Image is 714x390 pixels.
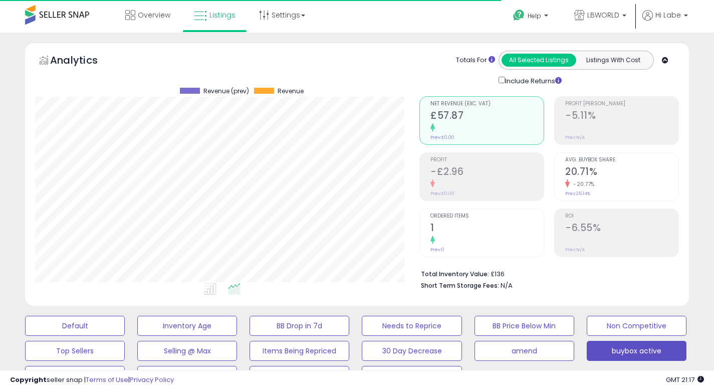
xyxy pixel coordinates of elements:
[565,110,678,123] h2: -5.11%
[250,341,349,361] button: Items Being Repriced
[362,341,461,361] button: 30 Day Decrease
[430,166,544,179] h2: -£2.96
[501,281,513,290] span: N/A
[642,10,688,33] a: Hi Labe
[430,214,544,219] span: Ordered Items
[137,366,237,386] button: Competive No Sales
[138,10,170,20] span: Overview
[137,316,237,336] button: Inventory Age
[430,134,454,140] small: Prev: £0.00
[203,88,249,95] span: Revenue (prev)
[10,375,47,384] strong: Copyright
[565,157,678,163] span: Avg. Buybox Share
[474,316,574,336] button: BB Price Below Min
[362,316,461,336] button: Needs to Reprice
[430,247,444,253] small: Prev: 0
[421,281,499,290] b: Short Term Storage Fees:
[50,53,117,70] h5: Analytics
[491,75,574,86] div: Include Returns
[430,222,544,236] h2: 1
[587,10,619,20] span: LBWORLD
[565,134,585,140] small: Prev: N/A
[570,180,595,188] small: -20.77%
[456,56,495,65] div: Totals For
[565,190,590,197] small: Prev: 26.14%
[137,341,237,361] button: Selling @ Max
[209,10,235,20] span: Listings
[25,366,125,386] button: suppressed
[565,222,678,236] h2: -6.55%
[565,101,678,107] span: Profit [PERSON_NAME]
[421,267,671,279] li: £136
[430,157,544,163] span: Profit
[250,366,349,386] button: Suppressed No Sales
[250,316,349,336] button: BB Drop in 7d
[513,9,525,22] i: Get Help
[565,166,678,179] h2: 20.71%
[430,190,454,197] small: Prev: £0.00
[86,375,128,384] a: Terms of Use
[278,88,304,95] span: Revenue
[587,316,686,336] button: Non Competitive
[505,2,558,33] a: Help
[25,316,125,336] button: Default
[528,12,541,20] span: Help
[565,214,678,219] span: ROI
[655,10,681,20] span: Hi Labe
[25,341,125,361] button: Top Sellers
[666,375,704,384] span: 2025-08-17 21:17 GMT
[10,375,174,385] div: seller snap | |
[430,101,544,107] span: Net Revenue (Exc. VAT)
[565,247,585,253] small: Prev: N/A
[576,54,650,67] button: Listings With Cost
[474,341,574,361] button: amend
[430,110,544,123] h2: £57.87
[587,341,686,361] button: buybox active
[502,54,576,67] button: All Selected Listings
[130,375,174,384] a: Privacy Policy
[362,366,461,386] button: win
[421,270,489,278] b: Total Inventory Value:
